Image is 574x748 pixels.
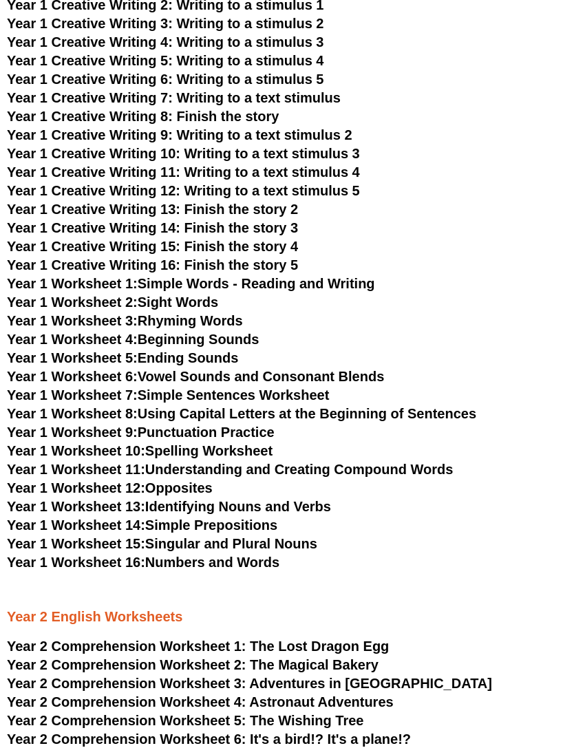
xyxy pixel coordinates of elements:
a: Year 1 Creative Writing 14: Finish the story 3 [7,221,298,236]
a: Year 1 Worksheet 10:Spelling Worksheet [7,444,273,459]
a: Year 1 Creative Writing 10: Writing to a text stimulus 3 [7,147,360,162]
span: Year 2 Comprehension Worksheet 3: [7,676,246,692]
span: Year 1 Worksheet 16: [7,555,145,570]
span: Year 1 Worksheet 1: [7,277,138,292]
span: Year 1 Worksheet 5: [7,351,138,366]
a: Year 1 Creative Writing 13: Finish the story 2 [7,202,298,217]
a: Year 1 Creative Writing 9: Writing to a text stimulus 2 [7,128,352,143]
a: Year 2 Comprehension Worksheet 6: It's a bird!? It's a plane!? [7,732,411,747]
span: The Lost Dragon Egg [250,639,389,654]
span: Year 1 Worksheet 4: [7,332,138,348]
span: The Wishing Tree [250,714,363,729]
a: Year 2 Comprehension Worksheet 5: The Wishing Tree [7,714,364,729]
h3: Year 2 English Worksheets [7,573,567,626]
span: Year 1 Worksheet 12: [7,481,145,496]
a: Year 1 Worksheet 16:Numbers and Words [7,555,279,570]
a: Year 2 Comprehension Worksheet 3: Adventures in [GEOGRAPHIC_DATA] [7,676,492,692]
a: Year 1 Creative Writing 8: Finish the story [7,109,279,125]
a: Year 1 Worksheet 15:Singular and Plural Nouns [7,537,317,552]
span: Adventures in [GEOGRAPHIC_DATA] [249,676,492,692]
a: Year 1 Worksheet 5:Ending Sounds [7,351,238,366]
iframe: Chat Widget [338,592,574,748]
a: Year 2 Comprehension Worksheet 1: The Lost Dragon Egg [7,639,389,654]
a: Year 1 Worksheet 14:Simple Prepositions [7,518,277,533]
a: Year 1 Worksheet 11:Understanding and Creating Compound Words [7,462,453,478]
a: Year 1 Worksheet 4:Beginning Sounds [7,332,259,348]
a: Year 1 Creative Writing 16: Finish the story 5 [7,258,298,273]
a: Year 1 Creative Writing 11: Writing to a text stimulus 4 [7,165,360,180]
span: Year 1 Worksheet 6: [7,370,138,385]
span: Year 2 Comprehension Worksheet 4: [7,695,246,710]
a: Year 1 Creative Writing 12: Writing to a text stimulus 5 [7,184,360,199]
a: Year 1 Worksheet 8:Using Capital Letters at the Beginning of Sentences [7,407,476,422]
span: Year 2 Comprehension Worksheet 5: [7,714,246,729]
span: Year 1 Worksheet 3: [7,314,138,329]
a: Year 1 Worksheet 7:Simple Sentences Worksheet [7,388,329,403]
span: Year 1 Worksheet 10: [7,444,145,459]
a: Year 2 Comprehension Worksheet 2: The Magical Bakery [7,658,379,673]
a: Year 1 Creative Writing 7: Writing to a text stimulus [7,91,341,106]
a: Year 1 Creative Writing 5: Writing to a stimulus 4 [7,54,324,69]
a: Year 1 Creative Writing 15: Finish the story 4 [7,239,298,255]
a: Year 1 Worksheet 12:Opposites [7,481,213,496]
a: Year 2 Comprehension Worksheet 4: Astronaut Adventures [7,695,394,710]
a: Year 1 Creative Writing 4: Writing to a stimulus 3 [7,35,324,50]
span: Year 1 Worksheet 8: [7,407,138,422]
a: Year 1 Worksheet 6:Vowel Sounds and Consonant Blends [7,370,384,385]
span: Astronaut Adventures [249,695,393,710]
a: Year 1 Worksheet 3:Rhyming Words [7,314,243,329]
span: Year 1 Worksheet 13: [7,500,145,515]
a: Year 1 Worksheet 9:Punctuation Practice [7,425,275,440]
span: Year 2 Comprehension Worksheet 2: [7,658,246,673]
span: Year 1 Worksheet 9: [7,425,138,440]
span: Year 1 Worksheet 15: [7,537,145,552]
a: Year 1 Worksheet 1:Simple Words - Reading and Writing [7,277,375,292]
span: Year 1 Worksheet 2: [7,295,138,310]
a: Year 1 Worksheet 2:Sight Words [7,295,218,310]
span: Year 2 Comprehension Worksheet 1: [7,639,246,654]
span: Year 1 Worksheet 7: [7,388,138,403]
a: Year 1 Worksheet 13:Identifying Nouns and Verbs [7,500,331,515]
a: Year 1 Creative Writing 6: Writing to a stimulus 5 [7,72,324,87]
span: Year 1 Worksheet 14: [7,518,145,533]
span: Year 1 Worksheet 11: [7,462,145,478]
span: The Magical Bakery [250,658,379,673]
a: Year 1 Creative Writing 3: Writing to a stimulus 2 [7,17,324,32]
